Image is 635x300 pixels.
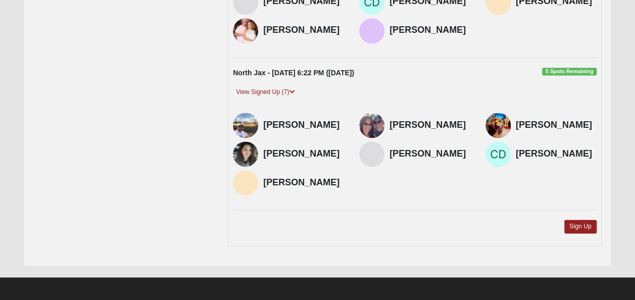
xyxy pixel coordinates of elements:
img: Charles Dunham [485,141,511,167]
span: 5 Spots Remaining [542,68,596,76]
img: Jenn Wiest [485,113,511,138]
img: Susan Chadwell [233,18,258,43]
img: Roberta Smith [359,113,384,138]
img: Shannon Charles [233,170,258,195]
h4: [PERSON_NAME] [263,148,344,160]
img: Mariah Rodriguez [233,141,258,167]
h4: [PERSON_NAME] [263,120,344,131]
h4: [PERSON_NAME] [389,120,470,131]
img: Artie Cox [233,113,258,138]
a: View Signed Up (7) [233,87,298,97]
img: Buddy Chadwell [359,18,384,43]
h4: [PERSON_NAME] [389,148,470,160]
h4: [PERSON_NAME] [516,120,597,131]
img: Evelyn Dunham [359,141,384,167]
h4: [PERSON_NAME] [516,148,597,160]
h4: [PERSON_NAME] [263,177,344,188]
h4: [PERSON_NAME] [263,25,344,36]
h4: [PERSON_NAME] [389,25,470,36]
a: Sign Up [564,220,597,233]
strong: North Jax - [DATE] 6:22 PM ([DATE]) [233,69,354,77]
